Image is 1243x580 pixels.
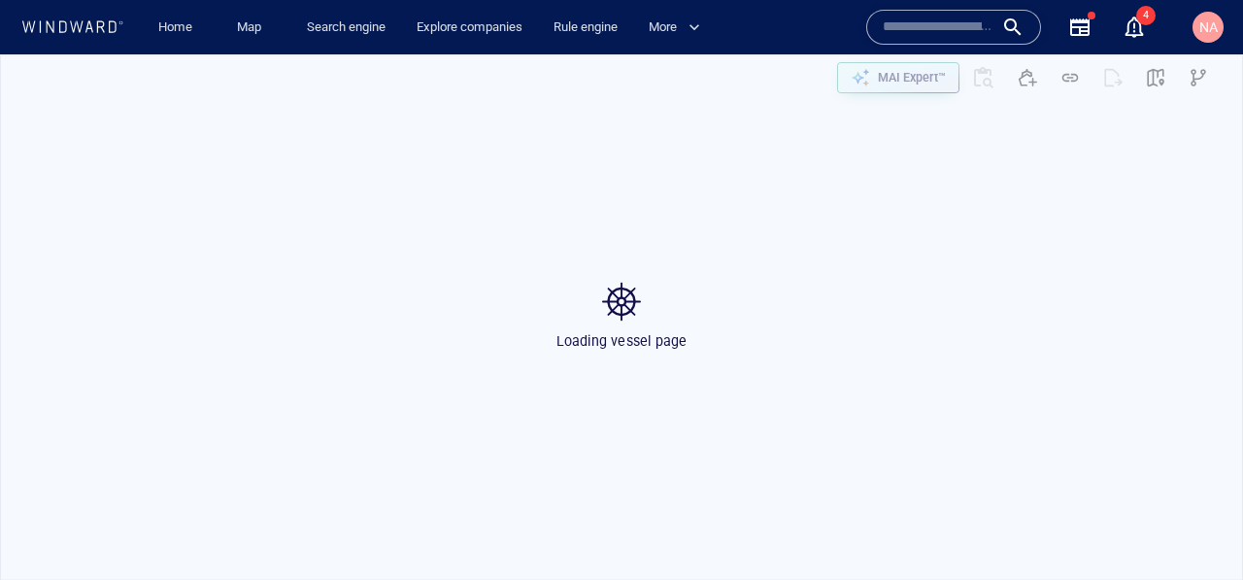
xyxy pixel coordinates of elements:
a: Explore companies [409,11,530,45]
button: NA [1189,8,1227,47]
a: Home [151,11,200,45]
p: Loading vessel page [556,328,688,352]
a: Search engine [299,11,393,45]
span: 4 [1136,6,1156,25]
button: Home [144,11,206,45]
button: 4 [1111,4,1158,51]
a: Map [229,11,276,45]
a: Rule engine [546,11,625,45]
div: Notification center [1123,16,1146,39]
button: More [641,11,717,45]
span: NA [1199,19,1218,35]
span: More [649,17,700,39]
iframe: Chat [1160,493,1228,565]
button: Map [221,11,284,45]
